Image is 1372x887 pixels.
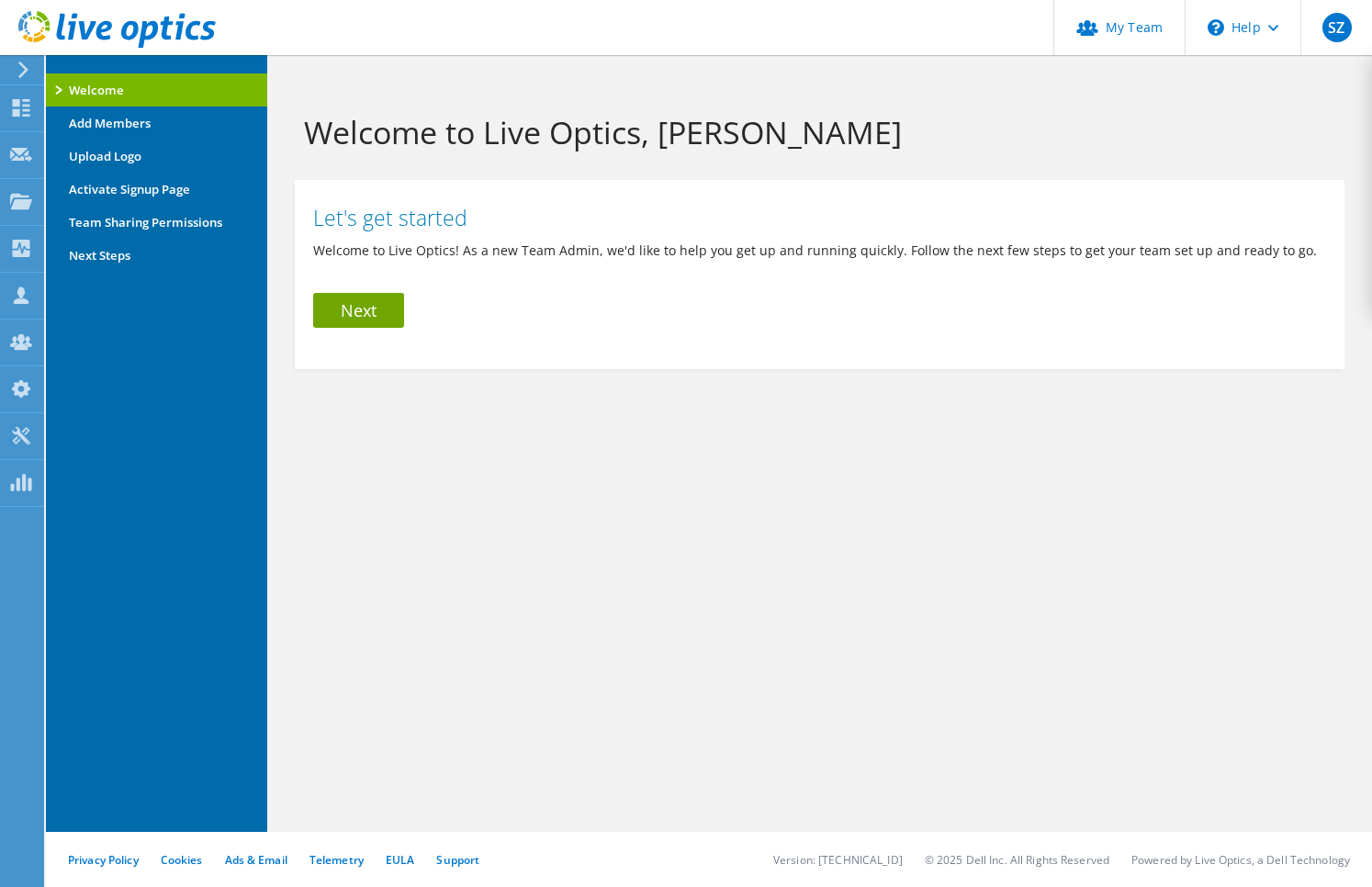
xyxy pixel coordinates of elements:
li: Powered by Live Optics, a Dell Technology [1131,852,1350,868]
p: Welcome to Live Optics! As a new Team Admin, we'd like to help you get up and running quickly. Fo... [313,241,1326,261]
a: Support [436,852,479,868]
li: Version: [TECHNICAL_ID] [773,852,903,868]
li: Team Sharing Permissions [46,206,267,239]
li: Welcome [46,73,267,107]
a: Privacy Policy [68,852,139,868]
a: EULA [386,852,414,868]
span: SZ [1322,13,1352,42]
li: Activate Signup Page [46,173,267,206]
li: Next Steps [46,239,267,272]
svg: \n [1208,19,1224,36]
a: Ads & Email [225,852,287,868]
a: Next [313,293,404,328]
a: Cookies [161,852,203,868]
h1: Welcome to Live Optics, [PERSON_NAME] [304,113,1326,152]
h2: Let's get started [313,208,1326,228]
a: Telemetry [309,852,364,868]
li: Add Members [46,107,267,140]
li: Upload Logo [46,140,267,173]
li: © 2025 Dell Inc. All Rights Reserved [925,852,1109,868]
